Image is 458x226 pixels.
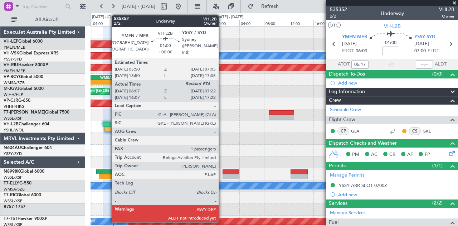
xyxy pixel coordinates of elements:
[409,127,421,135] div: CS
[356,48,367,55] span: 06:00
[4,146,21,150] span: N604AU
[414,40,429,48] span: [DATE]
[4,128,24,133] a: YSHL/WOL
[4,146,52,150] a: N604AUChallenger 604
[428,48,439,55] span: ELDT
[4,87,19,91] span: M-JGVJ
[92,20,116,26] div: 04:00
[4,193,41,197] a: T7-RICGlobal 6000
[4,75,19,79] span: VP-BCY
[137,51,153,61] div: No Crew
[4,92,23,97] a: WIHH/HLP
[4,151,22,157] a: YSSY/SYD
[4,181,19,186] span: T7-ELLY
[264,20,289,26] div: 08:00
[416,60,433,69] input: --:--
[330,106,361,114] a: Schedule Crew
[389,151,395,158] span: CR
[439,6,454,13] span: VHL2B
[342,34,367,41] span: YMEN MEB
[414,48,426,55] span: 07:00
[141,20,166,26] div: 12:00
[439,13,454,19] span: Owner
[4,122,19,126] span: VH-L2B
[423,128,439,134] a: GKE
[239,20,264,26] div: 04:00
[371,151,377,158] span: AC
[4,175,23,180] a: WSSL/XSP
[384,23,401,30] span: VH-L2B
[8,14,78,25] button: All Aircraft
[255,4,285,9] span: Refresh
[329,96,341,105] span: Crew
[329,70,365,78] span: Dispatch To-Dos
[4,63,18,67] span: VH-RIU
[215,20,239,26] div: 00:00
[4,205,25,209] a: B757-1757
[4,187,25,192] a: WMSA/SZB
[4,198,23,204] a: WSSL/XSP
[4,110,69,115] a: T7-[PERSON_NAME]Global 7500
[4,87,44,91] a: M-JGVJGlobal 5000
[166,20,190,26] div: 16:00
[329,139,397,148] span: Dispatch Checks and Weather
[4,98,18,103] span: VP-CJR
[330,6,347,13] span: 535352
[339,182,387,188] div: YSSY ARR SLOT 0700Z
[4,169,20,174] span: N8998K
[92,75,112,80] div: WMSA
[342,48,354,55] span: ETOT
[337,127,349,135] div: CP
[432,199,443,207] span: (2/2)
[19,17,75,22] span: All Aircraft
[4,39,18,44] span: VH-LEP
[92,14,120,20] div: [DATE] - [DATE]
[4,193,17,197] span: T7-RIC
[330,210,366,217] a: Manage Services
[342,40,357,48] span: [DATE]
[4,169,44,174] a: N8998KGlobal 6000
[4,122,49,126] a: VH-L2BChallenger 604
[338,80,454,86] div: Add new
[328,22,341,28] button: UTC
[329,199,347,208] span: Services
[425,151,430,158] span: FP
[4,116,23,121] a: WSSL/XSP
[4,80,25,86] a: WMSA/SZB
[4,75,43,79] a: VP-BCYGlobal 5000
[432,70,443,78] span: (0/0)
[4,110,45,115] span: T7-[PERSON_NAME]
[22,1,63,12] input: Trip Number
[385,39,396,47] span: 01:00
[4,104,25,109] a: VHHH/HKG
[4,63,48,67] a: VH-RIUHawker 800XP
[329,162,346,170] span: Permits
[330,13,347,19] span: 2/2
[4,181,31,186] a: T7-ELLYG-550
[289,20,313,26] div: 12:00
[381,10,404,17] div: Underway
[338,61,350,68] span: ATOT
[122,3,155,10] span: [DATE] - [DATE]
[4,45,25,50] a: YMEN/MEB
[435,61,447,68] span: ALDT
[244,1,287,12] button: Refresh
[329,116,355,124] span: Flight Crew
[4,51,59,56] a: VH-VSKGlobal Express XRS
[4,217,18,221] span: T7-TST
[4,51,19,56] span: VH-VSK
[4,57,22,62] a: YSSY/SYD
[190,20,215,26] div: 20:00
[351,60,369,69] input: --:--
[313,20,338,26] div: 16:00
[216,14,243,20] div: [DATE] - [DATE]
[96,80,115,84] div: -
[182,184,186,187] img: arrow-gray.svg
[4,98,30,103] a: VP-CJRG-650
[116,20,141,26] div: 08:00
[4,68,25,74] a: YMEN/MEB
[123,183,182,189] label: 2 Flight Legs
[407,151,413,158] span: AF
[4,205,18,209] span: B757-1
[4,217,47,221] a: T7-TSTHawker 900XP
